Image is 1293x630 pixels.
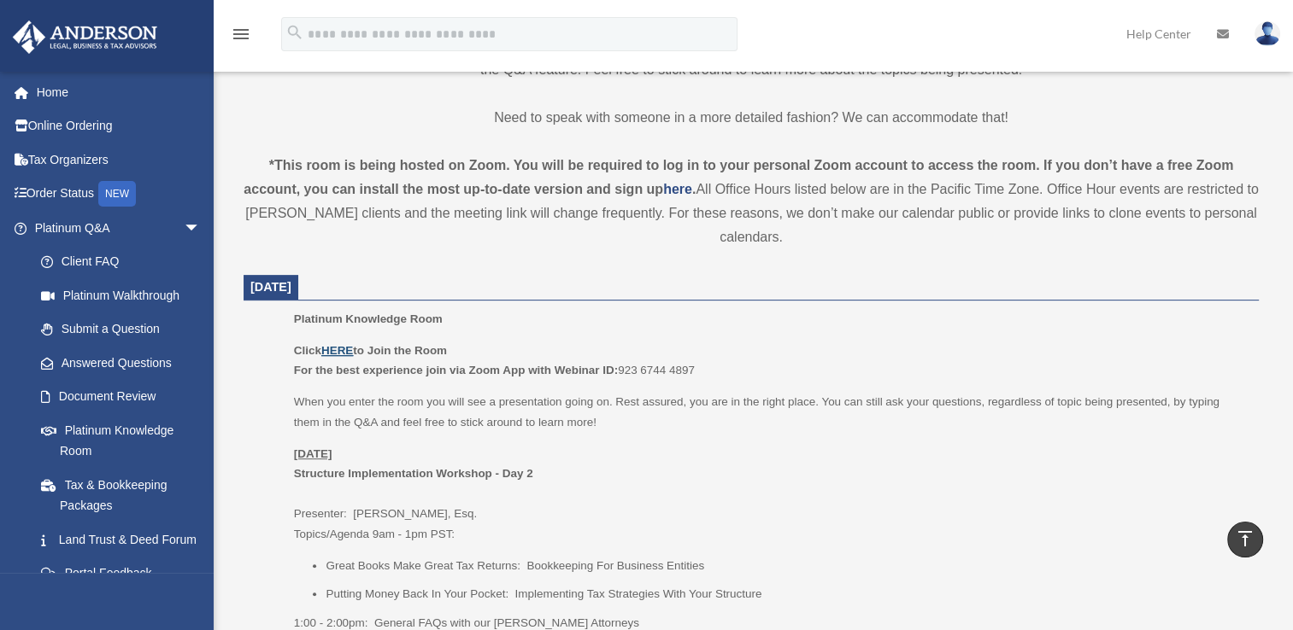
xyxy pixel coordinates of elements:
a: Submit a Question [24,312,226,347]
a: Client FAQ [24,245,226,279]
img: User Pic [1255,21,1280,46]
a: Tax & Bookkeeping Packages [24,468,226,522]
img: Anderson Advisors Platinum Portal [8,20,162,54]
a: menu [231,30,251,44]
a: Portal Feedback [24,557,226,591]
a: Online Ordering [12,109,226,143]
a: HERE [321,344,353,357]
i: vertical_align_top [1235,528,1255,549]
a: Platinum Knowledge Room [24,413,218,468]
a: Answered Questions [24,346,226,380]
a: Document Review [24,380,226,414]
b: For the best experience join via Zoom App with Webinar ID: [294,364,618,376]
p: When you enter the room you will see a presentation going on. Rest assured, you are in the right ... [294,392,1247,432]
a: Platinum Q&Aarrow_drop_down [12,211,226,245]
a: Tax Organizers [12,143,226,177]
a: Order StatusNEW [12,177,226,212]
li: Putting Money Back In Your Pocket: Implementing Tax Strategies With Your Structure [326,584,1247,604]
span: Platinum Knowledge Room [294,312,443,325]
li: Great Books Make Great Tax Returns: Bookkeeping For Business Entities [326,556,1247,576]
b: Structure Implementation Workshop - Day 2 [294,467,533,480]
strong: . [692,182,696,196]
p: Presenter: [PERSON_NAME], Esq. Topics/Agenda 9am - 1pm PST: [294,444,1247,545]
a: here [663,182,692,196]
a: Home [12,75,226,109]
div: NEW [98,181,136,207]
i: menu [231,24,251,44]
a: Land Trust & Deed Forum [24,522,226,557]
a: Platinum Walkthrough [24,278,226,312]
i: search [285,23,304,42]
p: 923 6744 4897 [294,341,1247,381]
strong: *This room is being hosted on Zoom. You will be required to log in to your personal Zoom account ... [244,158,1233,196]
p: Need to speak with someone in a more detailed fashion? We can accommodate that! [244,106,1259,130]
span: [DATE] [250,280,291,294]
a: vertical_align_top [1227,522,1263,557]
b: Click to Join the Room [294,344,447,357]
span: arrow_drop_down [184,211,218,246]
u: [DATE] [294,447,332,460]
div: All Office Hours listed below are in the Pacific Time Zone. Office Hour events are restricted to ... [244,154,1259,249]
